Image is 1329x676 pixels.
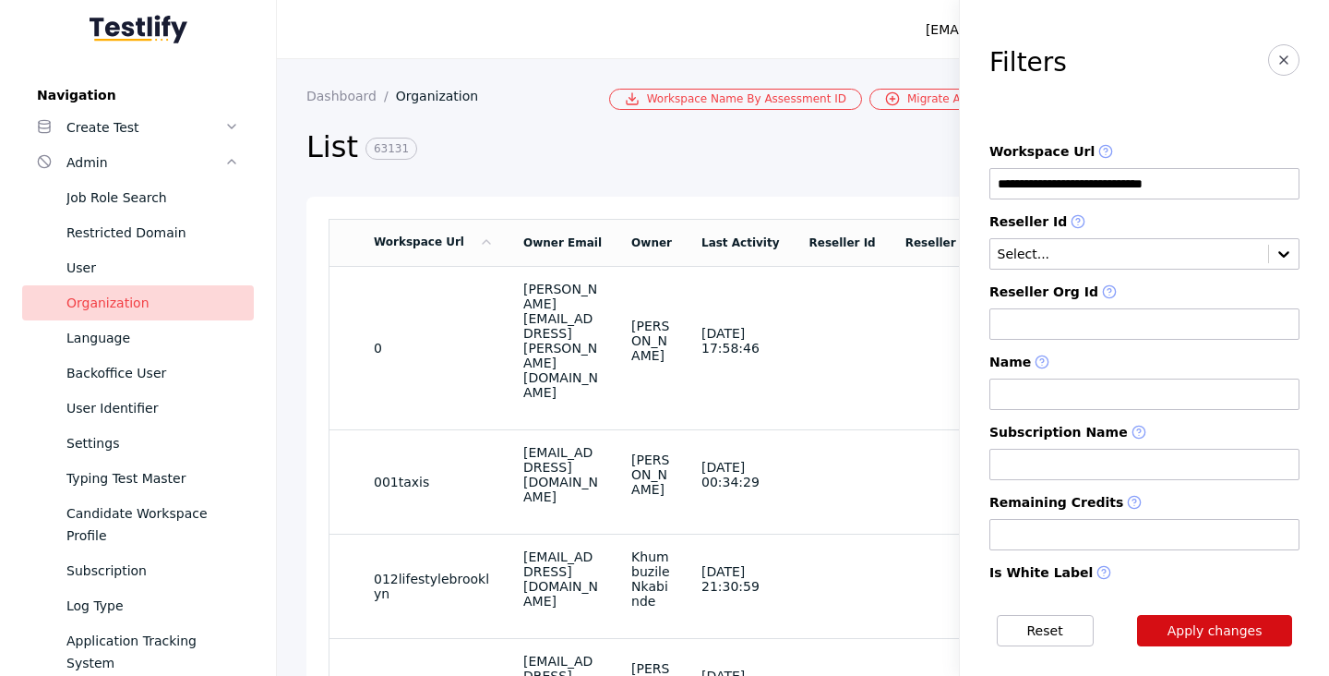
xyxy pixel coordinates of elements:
img: Testlify - Backoffice [90,15,187,43]
label: Workspace Url [989,144,1299,161]
div: [EMAIL_ADDRESS][PERSON_NAME][DOMAIN_NAME] [926,18,1259,41]
a: Job Role Search [22,180,254,215]
div: Organization [66,292,239,314]
h2: List [306,128,1012,167]
label: Remaining Credits [989,495,1299,512]
a: Migrate Assessment [869,89,1035,110]
div: [EMAIL_ADDRESS][DOMAIN_NAME] [523,549,602,609]
a: User Identifier [22,391,254,426]
a: Dashboard [306,89,396,103]
div: Admin [66,151,224,174]
div: [EMAIL_ADDRESS][DOMAIN_NAME] [523,445,602,504]
a: Workspace Url [374,235,494,248]
label: Reseller Org Id [989,284,1299,301]
label: Navigation [22,88,254,103]
a: Typing Test Master [22,461,254,496]
div: Restricted Domain [66,222,239,244]
div: Subscription [66,560,239,582]
div: Candidate Workspace Profile [66,502,239,547]
td: Last Activity [687,219,795,266]
label: Is White Label [989,565,1299,582]
button: Reset [997,615,1094,646]
div: [DATE] 21:30:59 [701,564,780,594]
div: Job Role Search [66,187,239,209]
div: Settings [66,432,239,454]
a: Subscription [22,553,254,588]
div: [PERSON_NAME] [631,319,672,363]
a: Candidate Workspace Profile [22,496,254,553]
label: Reseller Id [989,214,1299,231]
a: Restricted Domain [22,215,254,250]
a: Settings [22,426,254,461]
div: Khumbuzile Nkabinde [631,549,672,609]
div: Backoffice User [66,362,239,384]
td: Owner [617,219,687,266]
div: User [66,257,239,279]
div: [PERSON_NAME][EMAIL_ADDRESS][PERSON_NAME][DOMAIN_NAME] [523,282,602,400]
a: Organization [396,89,494,103]
div: Language [66,327,239,349]
a: Log Type [22,588,254,623]
section: 012lifestylebrooklyn [374,572,494,601]
label: Subscription Name [989,425,1299,441]
div: Application Tracking System [66,630,239,674]
div: [PERSON_NAME] [631,453,672,497]
div: User Identifier [66,397,239,419]
button: Apply changes [1137,615,1293,646]
div: [DATE] 17:58:46 [701,326,780,356]
a: Reseller Org Id [905,236,999,249]
h3: Filters [989,48,1067,78]
td: Owner Email [509,219,617,266]
a: Language [22,320,254,356]
div: Create Test [66,116,224,139]
span: 63131 [365,138,417,160]
label: Name [989,355,1299,371]
div: [DATE] 00:34:29 [701,460,780,489]
a: User [22,250,254,285]
a: Workspace Name By Assessment ID [609,89,862,110]
a: Reseller Id [809,236,876,249]
div: Log Type [66,595,239,617]
section: 001taxis [374,475,494,489]
div: Typing Test Master [66,467,239,489]
a: Backoffice User [22,356,254,391]
section: 0 [374,341,494,356]
a: Organization [22,285,254,320]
